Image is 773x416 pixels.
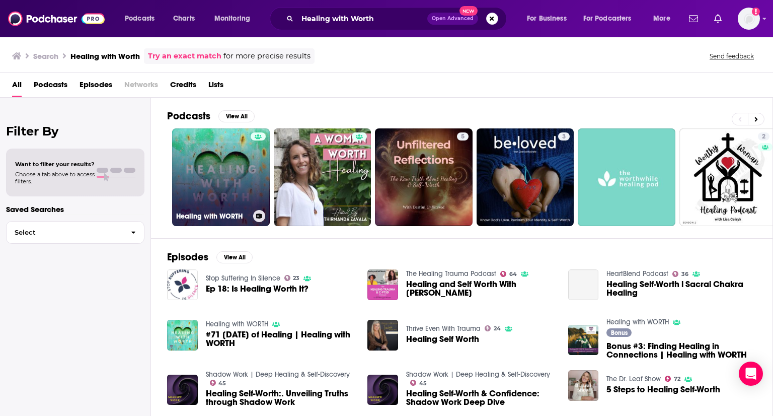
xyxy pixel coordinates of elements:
[527,12,567,26] span: For Business
[672,271,688,277] a: 36
[206,274,280,283] a: Stop Suffering In Silence
[406,280,556,297] a: Healing and Self Worth With Phillippa Chinery
[367,269,398,300] img: Healing and Self Worth With Phillippa Chinery
[80,77,112,97] span: Episodes
[7,229,123,236] span: Select
[562,132,566,142] span: 3
[223,50,311,62] span: for more precise results
[665,376,680,382] a: 72
[218,381,226,386] span: 45
[167,375,198,405] a: Healing Self-Worth:. Unveiling Truths through Shadow Work
[6,204,144,214] p: Saved Searches
[206,389,356,406] span: Healing Self-Worth:. Unveiling Truths through Shadow Work
[12,77,22,97] a: All
[568,269,599,300] a: Healing Self-Worth l Sacral Chakra Healing
[758,132,769,141] a: 2
[739,362,763,386] div: Open Intercom Messenger
[606,269,668,278] a: HeartBlend Podcast
[606,342,756,359] a: Bonus #3: Finding Healing in Connections | Healing with WORTH
[216,251,253,263] button: View All
[167,320,198,351] img: #71 Thanksgiving of Healing | Healing with WORTH
[15,161,95,168] span: Want to filter your results?
[477,128,574,226] a: 3
[762,132,765,142] span: 2
[406,335,479,343] a: Healing Self Worth
[218,110,255,122] button: View All
[210,380,226,386] a: 45
[167,251,253,263] a: EpisodesView All
[606,280,756,297] a: Healing Self-Worth l Sacral Chakra Healing
[500,271,517,277] a: 64
[457,132,469,141] a: 5
[206,320,268,328] a: Healing with WORTH
[406,280,556,297] span: Healing and Self Worth With [PERSON_NAME]
[170,77,196,97] span: Credits
[33,51,58,61] h3: Search
[167,269,198,300] img: Ep 18: Is Healing Worth It?
[206,330,356,348] span: #71 [DATE] of Healing | Healing with WORTH
[279,7,516,30] div: Search podcasts, credits, & more...
[214,12,250,26] span: Monitoring
[410,380,427,386] a: 45
[375,128,473,226] a: 5
[710,10,726,27] a: Show notifications dropdown
[124,77,158,97] span: Networks
[653,12,670,26] span: More
[406,324,481,333] a: Thrive Even With Trauma
[173,12,195,26] span: Charts
[674,377,680,381] span: 72
[419,381,427,386] span: 45
[681,272,688,276] span: 36
[34,77,67,97] a: Podcasts
[406,389,556,406] a: Healing Self-Worth & Confidence: Shadow Work Deep Dive
[8,9,105,28] img: Podchaser - Follow, Share and Rate Podcasts
[172,128,270,226] a: Healing with WORTH
[509,272,517,276] span: 64
[207,11,263,27] button: open menu
[611,330,628,336] span: Bonus
[406,370,550,379] a: Shadow Work | Deep Healing & Self-Discovery
[297,11,427,27] input: Search podcasts, credits, & more...
[406,269,496,278] a: The Healing Trauma Podcast
[459,6,478,16] span: New
[284,275,300,281] a: 23
[176,212,249,221] h3: Healing with WORTH
[206,285,308,293] a: Ep 18: Is Healing Worth It?
[558,132,570,141] a: 3
[367,320,398,351] img: Healing Self Worth
[738,8,760,30] img: User Profile
[293,276,299,281] span: 23
[606,385,720,394] a: 5 Steps to Healing Self-Worth
[738,8,760,30] button: Show profile menu
[167,11,201,27] a: Charts
[70,51,140,61] h3: Healing with Worth
[568,325,599,356] img: Bonus #3: Finding Healing in Connections | Healing with WORTH
[738,8,760,30] span: Logged in as Lydia_Gustafson
[520,11,579,27] button: open menu
[206,370,350,379] a: Shadow Work | Deep Healing & Self-Discovery
[646,11,683,27] button: open menu
[568,370,599,401] img: 5 Steps to Healing Self-Worth
[583,12,632,26] span: For Podcasters
[427,13,478,25] button: Open AdvancedNew
[206,330,356,348] a: #71 Thanksgiving of Healing | Healing with WORTH
[167,110,255,122] a: PodcastsView All
[208,77,223,97] a: Lists
[707,52,757,60] button: Send feedback
[167,251,208,263] h2: Episodes
[432,16,474,21] span: Open Advanced
[148,50,221,62] a: Try an exact match
[167,110,210,122] h2: Podcasts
